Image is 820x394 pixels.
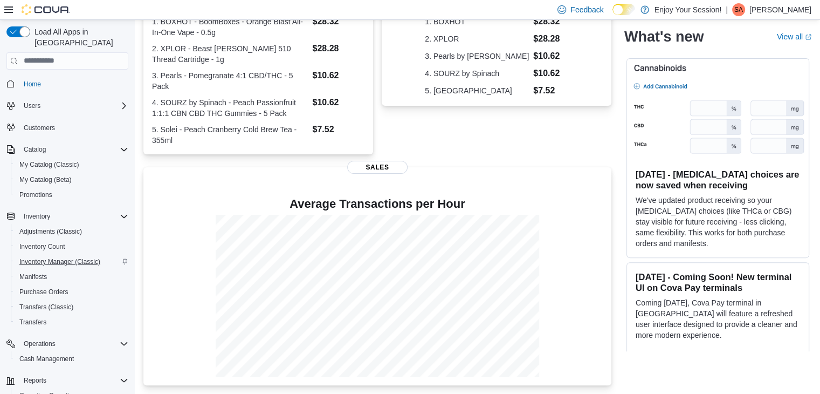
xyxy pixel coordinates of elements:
[312,42,364,55] dd: $28.28
[312,123,364,136] dd: $7.52
[15,270,51,283] a: Manifests
[19,242,65,251] span: Inventory Count
[11,187,133,202] button: Promotions
[19,374,128,387] span: Reports
[533,67,568,80] dd: $10.62
[749,3,811,16] p: [PERSON_NAME]
[11,172,133,187] button: My Catalog (Beta)
[15,352,128,365] span: Cash Management
[19,191,52,199] span: Promotions
[19,143,50,156] button: Catalog
[15,270,128,283] span: Manifests
[15,316,51,329] a: Transfers
[533,84,568,97] dd: $7.52
[15,158,128,171] span: My Catalog (Classic)
[636,297,800,341] p: Coming [DATE], Cova Pay terminal in [GEOGRAPHIC_DATA] will feature a refreshed user interface des...
[2,373,133,388] button: Reports
[19,210,54,223] button: Inventory
[19,337,60,350] button: Operations
[19,337,128,350] span: Operations
[732,3,745,16] div: Sabir Ali
[11,254,133,269] button: Inventory Manager (Classic)
[347,161,408,174] span: Sales
[152,124,308,146] dt: 5. Solei - Peach Cranberry Cold Brew Tea - 355ml
[19,210,128,223] span: Inventory
[19,121,59,134] a: Customers
[24,101,40,110] span: Users
[15,301,128,314] span: Transfers (Classic)
[30,26,128,48] span: Load All Apps in [GEOGRAPHIC_DATA]
[15,286,73,298] a: Purchase Orders
[312,96,364,109] dd: $10.62
[152,43,308,65] dt: 2. XPLOR - Beast [PERSON_NAME] 510 Thread Cartridge - 1g
[19,318,46,327] span: Transfers
[15,240,70,253] a: Inventory Count
[425,16,529,27] dt: 1. BOXHOT
[19,303,73,311] span: Transfers (Classic)
[624,28,704,45] h2: What's new
[24,339,56,348] span: Operations
[11,300,133,315] button: Transfers (Classic)
[19,143,128,156] span: Catalog
[15,225,86,238] a: Adjustments (Classic)
[24,80,41,89] span: Home
[15,316,128,329] span: Transfers
[570,4,603,15] span: Feedback
[425,68,529,79] dt: 4. SOURZ by Spinach
[15,173,128,186] span: My Catalog (Beta)
[24,212,50,221] span: Inventory
[11,351,133,366] button: Cash Management
[152,16,308,38] dt: 1. BOXHOT - BoomBoxes - Orange Blast All-In-One Vape - 0.5g
[11,239,133,254] button: Inventory Count
[152,70,308,92] dt: 3. Pearls - Pomegranate 4:1 CBD/THC - 5 Pack
[533,15,568,28] dd: $28.32
[2,98,133,113] button: Users
[425,51,529,62] dt: 3. Pearls by [PERSON_NAME]
[533,50,568,63] dd: $10.62
[15,240,128,253] span: Inventory Count
[636,195,800,249] p: We've updated product receiving so your [MEDICAL_DATA] choices (like THCa or CBG) stay visible fo...
[312,15,364,28] dd: $28.32
[19,227,82,236] span: Adjustments (Classic)
[15,158,84,171] a: My Catalog (Classic)
[11,157,133,172] button: My Catalog (Classic)
[15,301,78,314] a: Transfers (Classic)
[2,142,133,157] button: Catalog
[152,198,603,210] h4: Average Transactions per Hour
[15,352,78,365] a: Cash Management
[24,376,46,385] span: Reports
[11,224,133,239] button: Adjustments (Classic)
[2,336,133,351] button: Operations
[19,121,128,134] span: Customers
[19,99,128,112] span: Users
[533,32,568,45] dd: $28.28
[19,374,51,387] button: Reports
[11,315,133,330] button: Transfers
[24,145,46,154] span: Catalog
[726,3,728,16] p: |
[19,77,128,91] span: Home
[15,286,128,298] span: Purchase Orders
[312,69,364,82] dd: $10.62
[11,284,133,300] button: Purchase Orders
[805,34,811,40] svg: External link
[636,271,800,293] h3: [DATE] - Coming Soon! New terminal UI on Cova Pay terminals
[19,99,45,112] button: Users
[152,97,308,119] dt: 4. SOURZ by Spinach - Peach Passionfruit 1:1:1 CBN CBD THC Gummies - 5 Pack
[19,257,100,266] span: Inventory Manager (Classic)
[734,3,743,16] span: SA
[15,255,105,268] a: Inventory Manager (Classic)
[19,78,45,91] a: Home
[19,288,68,296] span: Purchase Orders
[15,173,76,186] a: My Catalog (Beta)
[636,169,800,191] h3: [DATE] - [MEDICAL_DATA] choices are now saved when receiving
[2,209,133,224] button: Inventory
[2,120,133,135] button: Customers
[11,269,133,284] button: Manifests
[654,3,722,16] p: Enjoy Your Session!
[15,255,128,268] span: Inventory Manager (Classic)
[19,355,74,363] span: Cash Management
[19,273,47,281] span: Manifests
[15,188,128,201] span: Promotions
